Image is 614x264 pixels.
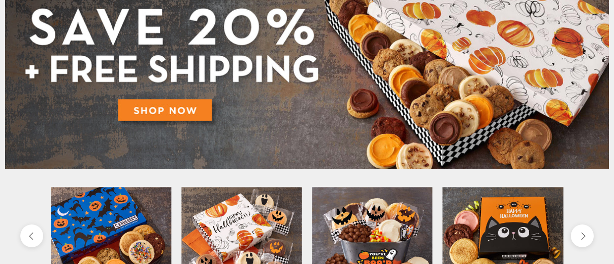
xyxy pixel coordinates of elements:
button: previous [20,224,43,247]
button: next [571,224,594,247]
